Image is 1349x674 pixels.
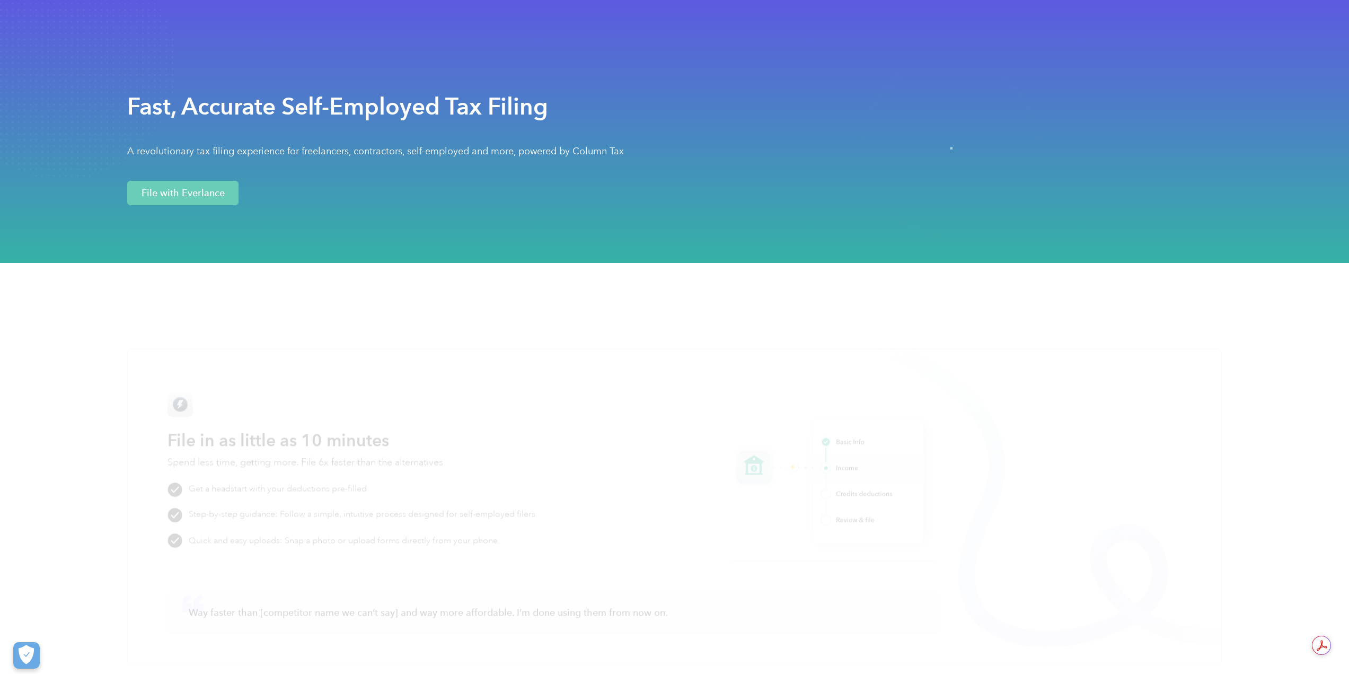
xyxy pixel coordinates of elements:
button: Cookies Settings [13,642,40,669]
p: Spend less time, getting more. File 6x faster than the alternatives [167,455,443,469]
h2: File in as little as 10 minutes [167,430,389,451]
a: File with Everlance [127,181,239,205]
p: A revolutionary tax filing experience for freelancers, contractors, self-employed and more, power... [127,145,624,157]
p: Step-by-step guidance: Follow a simple, intuitive process designed for self-employed filers. [189,507,537,520]
p: Way faster than [competitor name we can’t say] and way more affordable. I’m done using them from ... [189,605,918,619]
h1: Fast, Accurate Self-Employed Tax Filing [127,92,548,121]
p: Get a headstart with your deductions pre-filled [189,482,367,495]
p: Quick and easy uploads: Snap a photo or upload forms directly from your phone. [189,533,500,548]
